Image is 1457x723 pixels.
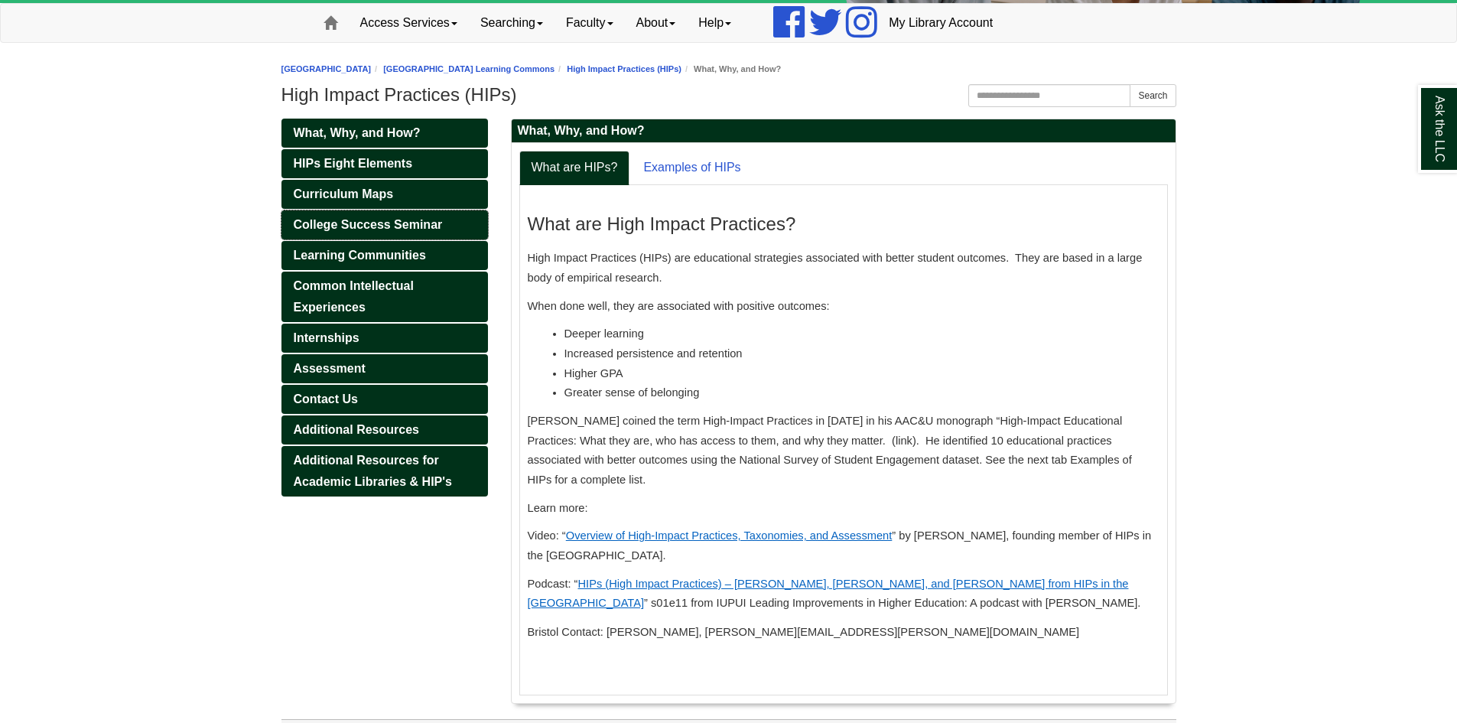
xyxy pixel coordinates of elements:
[281,180,488,209] a: Curriculum Maps
[294,218,443,231] span: College Success Seminar
[281,415,488,445] a: Additional Resources
[681,62,781,77] li: What, Why, and How?
[469,4,555,42] a: Searching
[383,64,555,73] a: [GEOGRAPHIC_DATA] Learning Commons
[294,126,421,139] span: What, Why, and How?
[281,210,488,239] a: College Success Seminar
[1130,84,1176,107] button: Search
[294,279,414,314] span: Common Intellectual Experiences
[294,362,366,375] span: Assessment
[528,213,796,234] span: What are High Impact Practices?
[281,62,1176,77] nav: breadcrumb
[528,502,588,514] span: Learn more:
[564,367,623,379] span: Higher GPA
[281,324,488,353] a: Internships
[281,241,488,270] a: Learning Communities
[294,454,452,488] span: Additional Resources for Academic Libraries & HIP's
[564,386,700,399] span: Greater sense of belonging
[877,4,1004,42] a: My Library Account
[512,119,1176,143] h2: What, Why, and How?
[294,157,413,170] span: HIPs Eight Elements
[294,331,359,344] span: Internships
[566,529,893,542] a: Overview of High-Impact Practices, Taxonomies, and Assessment
[528,626,1080,638] span: Bristol Contact: [PERSON_NAME], [PERSON_NAME][EMAIL_ADDRESS][PERSON_NAME][DOMAIN_NAME]
[281,84,1176,106] h1: High Impact Practices (HIPs)
[294,249,426,262] span: Learning Communities
[528,252,1143,284] span: High Impact Practices (HIPs) are educational strategies associated with better student outcomes. ...
[281,446,488,497] a: Additional Resources for Academic Libraries & HIP's
[555,4,625,42] a: Faculty
[625,4,688,42] a: About
[631,151,753,185] a: Examples of HIPs
[294,423,419,436] span: Additional Resources
[349,4,469,42] a: Access Services
[528,578,1129,610] a: HIPs (High Impact Practices) – [PERSON_NAME], [PERSON_NAME], and [PERSON_NAME] from HIPs in the [...
[281,149,488,178] a: HIPs Eight Elements
[294,187,394,200] span: Curriculum Maps
[528,529,1152,562] span: Video: “ ” by [PERSON_NAME], founding member of HIPs in the [GEOGRAPHIC_DATA].
[687,4,743,42] a: Help
[281,385,488,414] a: Contact Us
[564,347,743,360] span: Increased persistence and retention
[294,392,358,405] span: Contact Us
[281,354,488,383] a: Assessment
[564,327,644,340] span: Deeper learning
[528,300,830,312] span: When done well, they are associated with positive outcomes:
[528,578,1141,610] span: Podcast: “ ” s01e11 from IUPUI Leading Improvements in Higher Education: A podcast with [PERSON_N...
[281,272,488,322] a: Common Intellectual Experiences
[567,64,681,73] a: High Impact Practices (HIPs)
[281,64,372,73] a: [GEOGRAPHIC_DATA]
[281,119,488,497] div: Guide Pages
[281,119,488,148] a: What, Why, and How?
[528,415,1132,486] span: [PERSON_NAME] coined the term High-Impact Practices in [DATE] in his AAC&U monograph “High-Impact...
[519,151,630,185] a: What are HIPs?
